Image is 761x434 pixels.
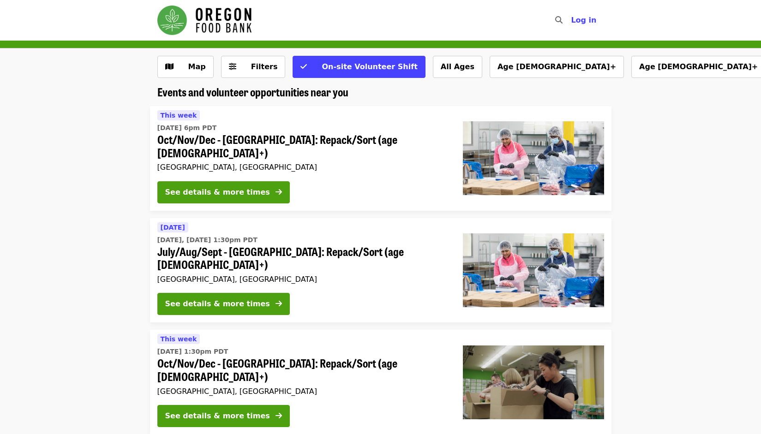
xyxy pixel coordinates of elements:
span: Oct/Nov/Dec - [GEOGRAPHIC_DATA]: Repack/Sort (age [DEMOGRAPHIC_DATA]+) [157,133,448,160]
button: Log in [563,11,604,30]
div: See details & more times [165,187,270,198]
span: Map [188,62,206,71]
img: Oct/Nov/Dec - Beaverton: Repack/Sort (age 10+) organized by Oregon Food Bank [463,121,604,195]
i: arrow-right icon [276,411,282,420]
button: See details & more times [157,293,290,315]
img: July/Aug/Sept - Beaverton: Repack/Sort (age 10+) organized by Oregon Food Bank [463,233,604,307]
span: Oct/Nov/Dec - [GEOGRAPHIC_DATA]: Repack/Sort (age [DEMOGRAPHIC_DATA]+) [157,357,448,383]
img: Oregon Food Bank - Home [157,6,252,35]
button: Age [DEMOGRAPHIC_DATA]+ [490,56,624,78]
img: Oct/Nov/Dec - Portland: Repack/Sort (age 8+) organized by Oregon Food Bank [463,345,604,419]
a: See details for "July/Aug/Sept - Beaverton: Repack/Sort (age 10+)" [150,218,611,323]
button: See details & more times [157,181,290,203]
i: arrow-right icon [276,299,282,308]
span: Filters [251,62,278,71]
div: See details & more times [165,298,270,309]
span: [DATE] [161,224,185,231]
i: arrow-right icon [276,188,282,196]
time: [DATE] 6pm PDT [157,123,217,133]
span: Log in [571,16,596,24]
input: Search [568,9,575,31]
i: search icon [555,16,563,24]
span: This week [161,112,197,119]
time: [DATE], [DATE] 1:30pm PDT [157,235,258,245]
button: Show map view [157,56,214,78]
span: On-site Volunteer Shift [322,62,417,71]
div: See details & more times [165,410,270,422]
time: [DATE] 1:30pm PDT [157,347,228,357]
button: On-site Volunteer Shift [293,56,425,78]
div: [GEOGRAPHIC_DATA], [GEOGRAPHIC_DATA] [157,387,448,396]
i: check icon [300,62,307,71]
a: See details for "Oct/Nov/Dec - Beaverton: Repack/Sort (age 10+)" [150,106,611,211]
button: Filters (0 selected) [221,56,286,78]
span: This week [161,335,197,343]
button: See details & more times [157,405,290,427]
i: sliders-h icon [229,62,236,71]
i: map icon [165,62,174,71]
button: All Ages [433,56,482,78]
span: July/Aug/Sept - [GEOGRAPHIC_DATA]: Repack/Sort (age [DEMOGRAPHIC_DATA]+) [157,245,448,272]
div: [GEOGRAPHIC_DATA], [GEOGRAPHIC_DATA] [157,163,448,172]
div: [GEOGRAPHIC_DATA], [GEOGRAPHIC_DATA] [157,275,448,284]
span: Events and volunteer opportunities near you [157,83,348,100]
